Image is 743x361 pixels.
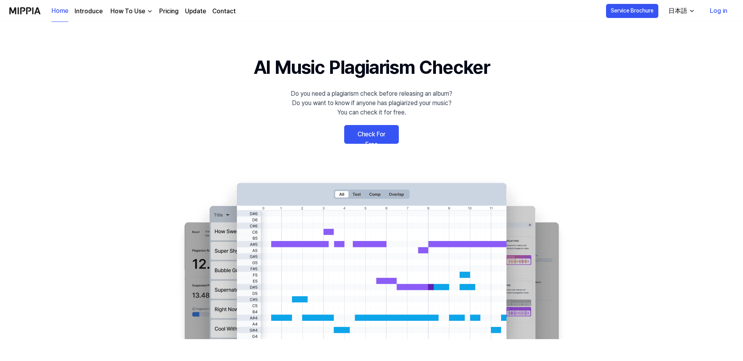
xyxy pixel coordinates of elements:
[662,3,700,19] button: 日本語
[169,175,574,339] img: main Image
[147,8,153,14] img: down
[606,4,658,18] button: Service Brochure
[109,7,153,16] button: How To Use
[212,7,236,16] a: Contact
[52,0,68,22] a: Home
[254,53,490,81] h1: AI Music Plagiarism Checker
[667,6,689,16] div: 日本語
[291,89,452,117] div: Do you need a plagiarism check before releasing an album? Do you want to know if anyone has plagi...
[344,125,399,144] a: Check For Free
[75,7,103,16] a: Introduce
[109,7,147,16] div: How To Use
[159,7,179,16] a: Pricing
[185,7,206,16] a: Update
